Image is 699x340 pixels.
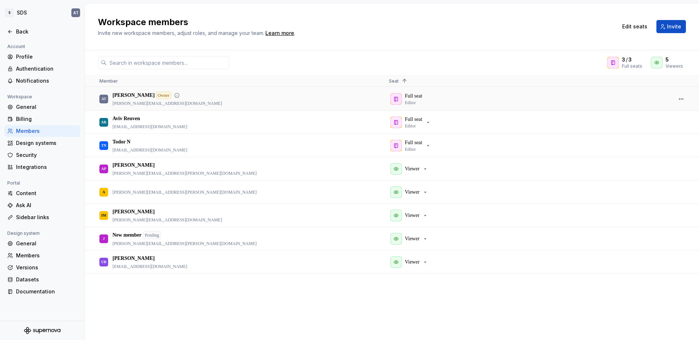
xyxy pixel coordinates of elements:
[389,138,434,153] button: Full seatEditor
[112,208,155,216] p: [PERSON_NAME]
[4,250,80,261] a: Members
[98,30,264,36] span: Invite new workspace members, adjust roles, and manage your team.
[264,31,295,36] span: .
[656,20,686,33] button: Invite
[16,276,77,283] div: Datasets
[16,202,77,209] div: Ask AI
[405,189,419,196] p: Viewer
[389,115,434,130] button: Full seatEditor
[389,185,431,199] button: Viewer
[112,232,142,239] p: New member
[112,241,257,246] p: [PERSON_NAME][EMAIL_ADDRESS][PERSON_NAME][DOMAIN_NAME]
[405,146,416,152] p: Editor
[101,92,106,106] div: AT
[4,149,80,161] a: Security
[4,199,80,211] a: Ask AI
[16,103,77,111] div: General
[112,217,222,223] p: [PERSON_NAME][EMAIL_ADDRESS][DOMAIN_NAME]
[389,208,431,223] button: Viewer
[16,77,77,84] div: Notifications
[24,327,60,334] svg: Supernova Logo
[112,115,140,122] p: Aviv Reuven
[101,208,106,222] div: IM
[101,138,106,153] div: TN
[622,56,625,63] span: 3
[4,187,80,199] a: Content
[16,139,77,147] div: Design systems
[4,238,80,249] a: General
[389,162,431,176] button: Viewer
[4,42,28,51] div: Account
[112,124,187,130] p: [EMAIL_ADDRESS][DOMAIN_NAME]
[4,63,80,75] a: Authentication
[112,170,257,176] p: [PERSON_NAME][EMAIL_ADDRESS][PERSON_NAME][DOMAIN_NAME]
[4,229,43,238] div: Design system
[73,10,79,16] div: AT
[16,190,77,197] div: Content
[4,161,80,173] a: Integrations
[405,139,422,146] p: Full seat
[4,75,80,87] a: Notifications
[622,23,647,30] span: Edit seats
[16,163,77,171] div: Integrations
[4,26,80,37] a: Back
[405,212,419,219] p: Viewer
[101,162,106,176] div: AP
[389,78,399,84] span: Seat
[112,100,222,106] p: [PERSON_NAME][EMAIL_ADDRESS][DOMAIN_NAME]
[4,101,80,113] a: General
[4,51,80,63] a: Profile
[405,258,419,266] p: Viewer
[99,78,118,84] span: Member
[5,8,14,17] div: S
[4,113,80,125] a: Billing
[628,56,632,63] span: 3
[389,255,431,269] button: Viewer
[405,235,419,242] p: Viewer
[112,92,155,99] p: [PERSON_NAME]
[143,231,161,239] div: Pending
[112,162,155,169] p: [PERSON_NAME]
[112,138,130,146] p: Todor N
[16,240,77,247] div: General
[16,252,77,259] div: Members
[1,5,83,21] button: SSDSAT
[112,264,187,269] p: [EMAIL_ADDRESS][DOMAIN_NAME]
[4,179,23,187] div: Portal
[103,232,105,246] div: J
[98,16,609,28] h2: Workspace members
[4,274,80,285] a: Datasets
[389,232,431,246] button: Viewer
[16,214,77,221] div: Sidebar links
[156,92,171,99] div: Owner
[112,189,257,195] p: [PERSON_NAME][EMAIL_ADDRESS][PERSON_NAME][DOMAIN_NAME]
[16,28,77,35] div: Back
[112,255,155,262] p: [PERSON_NAME]
[405,123,416,129] p: Editor
[16,115,77,123] div: Billing
[107,56,229,69] input: Search in workspace members...
[666,56,669,63] span: 5
[16,65,77,72] div: Authentication
[16,264,77,271] div: Versions
[112,147,187,153] p: [EMAIL_ADDRESS][DOMAIN_NAME]
[405,165,419,173] p: Viewer
[101,115,106,129] div: AR
[4,286,80,297] a: Documentation
[265,29,294,37] a: Learn more
[666,63,683,69] div: Viewers
[4,92,35,101] div: Workspace
[4,125,80,137] a: Members
[622,63,642,69] div: Full seats
[667,23,681,30] span: Invite
[405,116,422,123] p: Full seat
[622,56,642,63] div: /
[4,262,80,273] a: Versions
[16,53,77,60] div: Profile
[16,151,77,159] div: Security
[4,137,80,149] a: Design systems
[16,288,77,295] div: Documentation
[17,9,27,16] div: SDS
